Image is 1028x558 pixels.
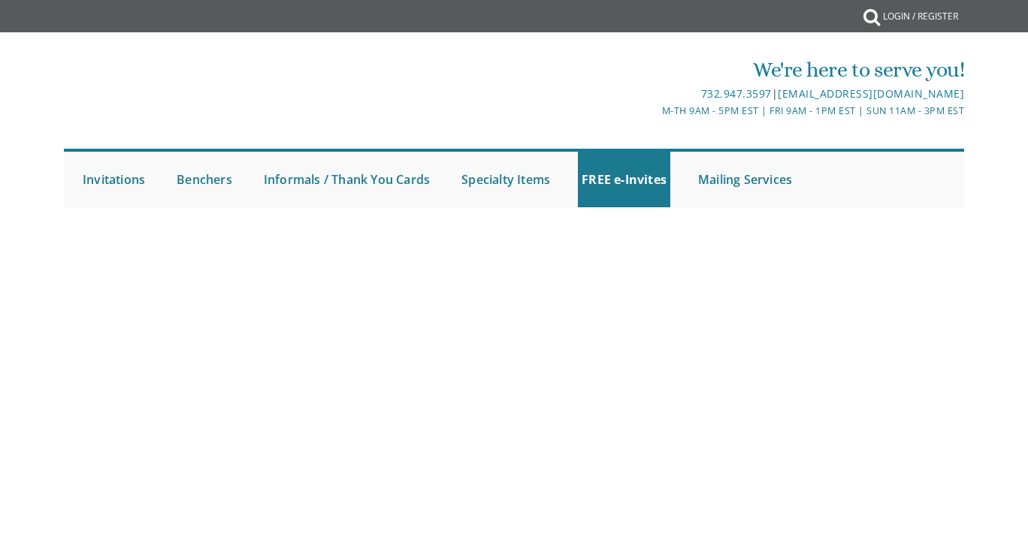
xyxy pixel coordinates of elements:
[458,152,554,207] a: Specialty Items
[701,86,772,101] a: 732.947.3597
[364,103,964,119] div: M-Th 9am - 5pm EST | Fri 9am - 1pm EST | Sun 11am - 3pm EST
[778,86,964,101] a: [EMAIL_ADDRESS][DOMAIN_NAME]
[694,152,796,207] a: Mailing Services
[79,152,149,207] a: Invitations
[260,152,434,207] a: Informals / Thank You Cards
[364,55,964,85] div: We're here to serve you!
[173,152,236,207] a: Benchers
[578,152,670,207] a: FREE e-Invites
[364,85,964,103] div: |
